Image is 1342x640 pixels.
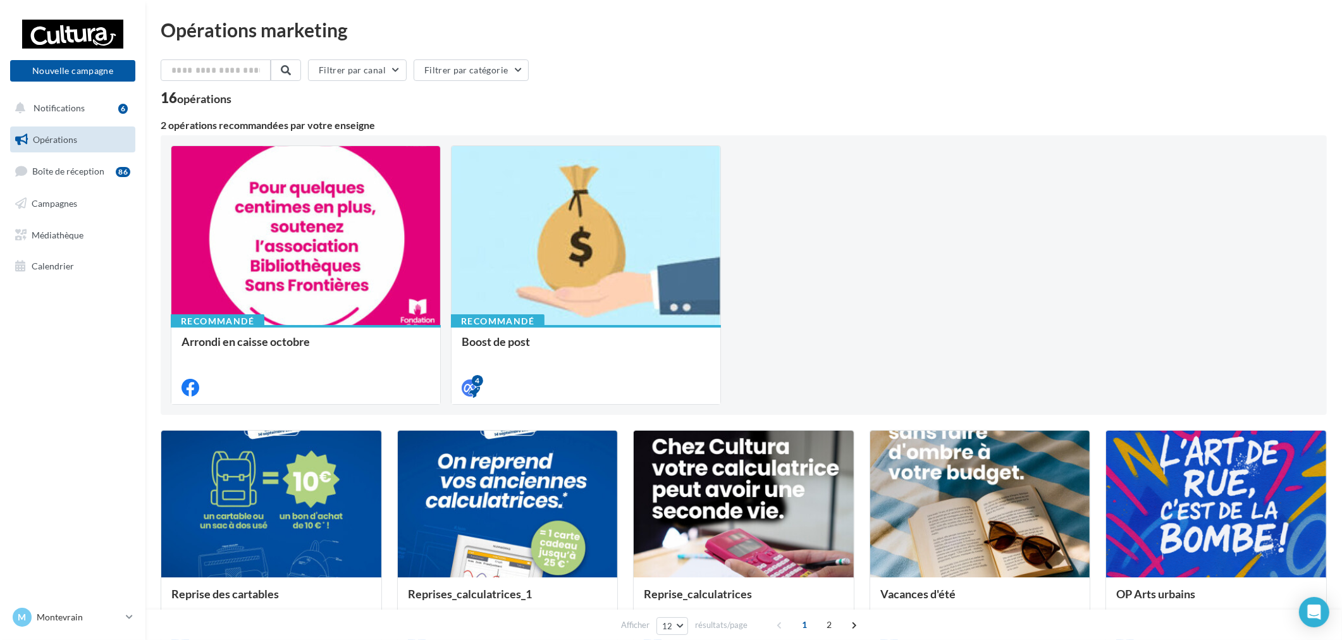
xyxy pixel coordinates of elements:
div: Boost de post [462,335,710,360]
div: opérations [177,93,231,104]
span: Campagnes [32,198,77,209]
a: Calendrier [8,253,138,280]
span: 1 [794,615,815,635]
div: Opérations marketing [161,20,1327,39]
span: 2 [819,615,839,635]
span: Médiathèque [32,229,83,240]
a: Opérations [8,126,138,153]
div: Vacances d'été [880,588,1080,613]
button: 12 [656,617,689,635]
div: 6 [118,104,128,114]
button: Filtrer par canal [308,59,407,81]
p: Montevrain [37,611,121,624]
a: Médiathèque [8,222,138,249]
span: Opérations [33,134,77,145]
span: Notifications [34,102,85,113]
div: Recommandé [171,314,264,328]
span: M [18,611,27,624]
div: Recommandé [451,314,545,328]
span: résultats/page [695,619,748,631]
button: Notifications 6 [8,95,133,121]
button: Nouvelle campagne [10,60,135,82]
div: Open Intercom Messenger [1299,597,1329,627]
a: Campagnes [8,190,138,217]
span: Boîte de réception [32,166,104,176]
a: M Montevrain [10,605,135,629]
div: 16 [161,91,231,105]
div: Arrondi en caisse octobre [182,335,430,360]
span: Afficher [621,619,649,631]
div: OP Arts urbains [1116,588,1316,613]
div: Reprises_calculatrices_1 [408,588,608,613]
span: Calendrier [32,261,74,271]
button: Filtrer par catégorie [414,59,529,81]
div: 86 [116,167,130,177]
a: Boîte de réception86 [8,157,138,185]
span: 12 [662,621,673,631]
div: Reprise_calculatrices [644,588,844,613]
div: 2 opérations recommandées par votre enseigne [161,120,1327,130]
div: Reprise des cartables [171,588,371,613]
div: 4 [472,375,483,386]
